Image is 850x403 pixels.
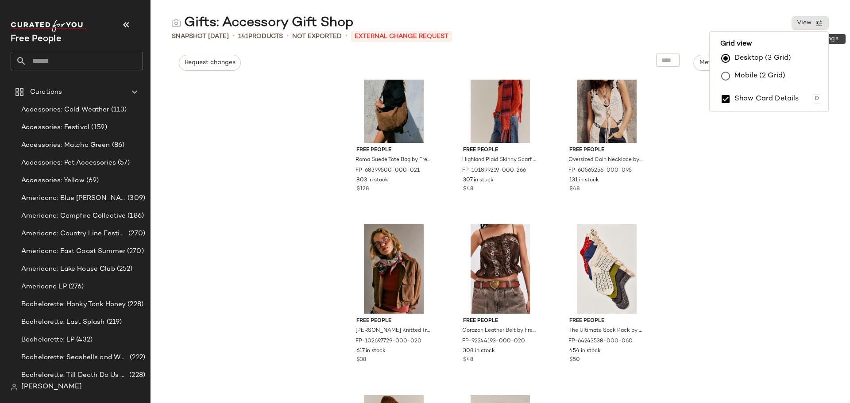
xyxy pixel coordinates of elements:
span: Bachelorette: Till Death Do Us Party [21,370,127,380]
span: View [796,19,811,27]
span: (69) [85,176,99,186]
span: Current Company Name [11,35,62,44]
span: Bachelorette: LP [21,335,74,345]
span: Corazon Leather Belt by Free People in Brown, Size: S-M/P-M [462,327,537,335]
span: Roma Suede Tote Bag by Free People in Brown [355,156,430,164]
span: [PERSON_NAME] [21,382,82,392]
span: Americana: Blue [PERSON_NAME] Baby [21,193,126,203]
div: Gifts: Accessory Gift Shop [172,14,354,32]
span: Free People [356,146,431,154]
span: 307 in stock [463,177,494,184]
span: Free People [463,317,538,325]
span: 308 in stock [463,347,495,355]
span: Americana LP [21,282,67,292]
img: svg%3e [172,19,181,27]
span: (186) [126,211,144,221]
span: $48 [463,356,473,364]
span: Accessories: Cold Weather [21,105,109,115]
span: Free People [569,146,644,154]
span: Snapshot [DATE] [172,32,229,41]
span: 141 [238,33,248,40]
label: Show Card Details [734,87,799,111]
span: (432) [74,335,93,345]
span: (270) [127,229,145,239]
span: (113) [109,105,127,115]
span: $128 [356,185,369,193]
span: (252) [115,264,133,274]
p: External Change Request [351,31,452,42]
span: Curations [30,87,62,97]
span: FP-102697729-000-020 [355,338,421,345]
span: Bachelorette: Seashells and Wedding Bells [21,353,128,363]
span: Not Exported [292,32,342,41]
span: Highland Plaid Skinny Scarf by Free People in Pink [462,156,537,164]
button: Metadata [694,55,745,71]
img: cfy_white_logo.C9jOOHJF.svg [11,20,86,32]
span: Americana: Lake House Club [21,264,115,274]
span: (57) [116,158,130,168]
span: Bachelorette: Honky Tonk Honey [21,299,126,310]
span: FP-101899219-000-266 [462,167,526,175]
div: Products [238,32,283,41]
span: Bachelorette: Last Splash [21,317,105,327]
span: (309) [126,193,145,203]
span: (228) [127,370,145,380]
span: (276) [67,282,84,292]
span: (228) [126,299,143,310]
div: D [813,94,821,104]
span: Accessories: Matcha Green [21,140,110,150]
span: • [286,31,289,42]
button: View [792,16,829,30]
span: $48 [569,185,580,193]
span: • [232,31,235,42]
label: Mobile (2 Grid) [734,67,785,85]
span: Request changes [184,59,236,66]
span: (270) [125,246,144,257]
span: 617 in stock [356,347,386,355]
span: Free People [569,317,644,325]
img: 102697729_020_h [349,224,438,314]
span: [PERSON_NAME] Knitted Triangle Bandana by Free People in Brown [355,327,430,335]
span: 454 in stock [569,347,601,355]
span: Accessories: Pet Accessories [21,158,116,168]
span: FP-68399500-000-021 [355,167,420,175]
span: 131 in stock [569,177,599,184]
span: Americana: East Coast Summer [21,246,125,257]
span: Accessories: Yellow [21,176,85,186]
span: Americana: Country Line Festival [21,229,127,239]
span: 803 in stock [356,177,388,184]
span: (219) [105,317,122,327]
span: $38 [356,356,366,364]
span: • [345,31,348,42]
img: svg%3e [11,384,18,391]
span: $48 [463,185,473,193]
span: Grid view [717,39,821,50]
span: FP-60565256-000-095 [568,167,632,175]
span: Free People [463,146,538,154]
img: 92244193_020_a [456,224,545,314]
span: Metadata [699,59,739,67]
span: FP-64243538-000-060 [568,338,633,345]
span: Accessories: Festival [21,123,89,133]
button: Request changes [179,55,241,71]
span: (86) [110,140,125,150]
span: FP-92244193-000-020 [462,338,525,345]
span: Oversized Coin Necklace by Free People in Gold [568,156,643,164]
label: Desktop (3 Grid) [734,50,791,67]
span: $50 [569,356,580,364]
span: The Ultimate Sock Pack by Free People [568,327,643,335]
img: 64243538_060_f [562,224,651,314]
span: (159) [89,123,107,133]
span: (222) [128,353,145,363]
span: Free People [356,317,431,325]
span: Americana: Campfire Collective [21,211,126,221]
